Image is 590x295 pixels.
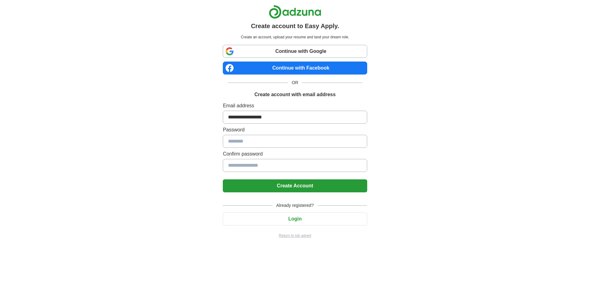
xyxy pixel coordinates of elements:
label: Email address [223,102,367,109]
p: Create an account, upload your resume and land your dream role. [224,34,366,40]
span: OR [288,79,302,86]
label: Password [223,126,367,134]
a: Continue with Google [223,45,367,58]
button: Login [223,212,367,225]
a: Return to job advert [223,233,367,238]
a: Continue with Facebook [223,62,367,75]
h1: Create account with email address [254,91,335,98]
button: Create Account [223,179,367,192]
a: Login [223,216,367,221]
h1: Create account to Easy Apply. [251,21,339,31]
img: Adzuna logo [269,5,321,19]
label: Confirm password [223,150,367,158]
span: Already registered? [272,202,317,209]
